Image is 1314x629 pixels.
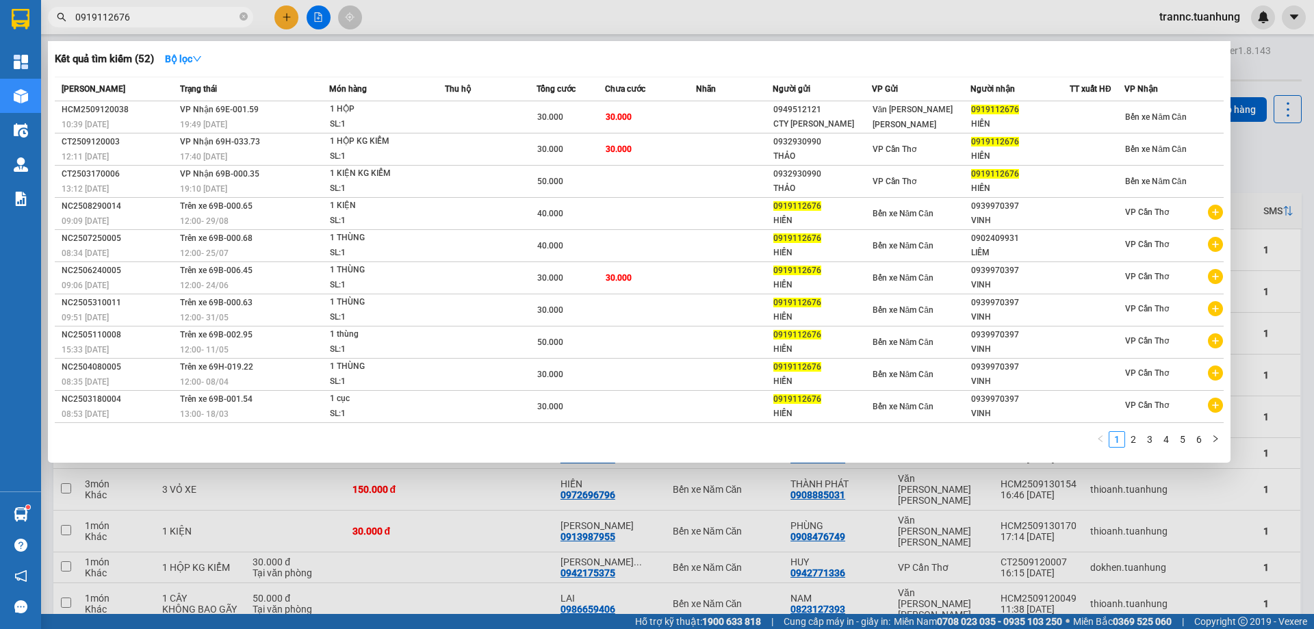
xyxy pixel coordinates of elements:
li: 6 [1191,431,1207,448]
span: 50.000 [537,177,563,186]
span: Bến xe Năm Căn [873,241,933,251]
div: 0939970397 [971,392,1069,407]
div: 1 KIỆN KG KIỂM [330,166,433,181]
div: SL: 1 [330,246,433,261]
span: Bến xe Năm Căn [873,273,933,283]
span: VP Nhận 69E-001.59 [180,105,259,114]
img: warehouse-icon [14,123,28,138]
li: 5 [1174,431,1191,448]
div: 0939970397 [971,199,1069,214]
span: 0919112676 [773,233,821,243]
li: 4 [1158,431,1174,448]
span: Bến xe Năm Căn [1125,177,1186,186]
span: 0919112676 [773,201,821,211]
img: warehouse-icon [14,89,28,103]
div: 1 HỘP [330,102,433,117]
span: VP Cần Thơ [1125,368,1169,378]
span: 15:33 [DATE] [62,345,109,355]
div: SL: 1 [330,117,433,132]
div: 0939970397 [971,296,1069,310]
div: THẢO [773,149,871,164]
h3: Kết quả tìm kiếm ( 52 ) [55,52,154,66]
span: VP Nhận [1124,84,1158,94]
button: right [1207,431,1224,448]
div: NC2506240005 [62,264,176,278]
div: HIỀN [773,374,871,389]
div: VINH [971,310,1069,324]
span: 40.000 [537,209,563,218]
span: 0919112676 [773,266,821,275]
span: 17:40 [DATE] [180,152,227,162]
span: 30.000 [537,370,563,379]
img: logo-vxr [12,9,29,29]
span: right [1211,435,1220,443]
li: Next Page [1207,431,1224,448]
li: 1 [1109,431,1125,448]
span: search [57,12,66,22]
div: NC2507250005 [62,231,176,246]
div: 1 KIỆN [330,198,433,214]
div: 1 cục [330,391,433,407]
span: 12:00 - 24/06 [180,281,229,290]
span: Bến xe Năm Căn [873,305,933,315]
div: VINH [971,214,1069,228]
span: 08:35 [DATE] [62,377,109,387]
div: 0949512121 [773,103,871,117]
div: THẢO [773,181,871,196]
span: 0919112676 [773,330,821,339]
span: 12:11 [DATE] [62,152,109,162]
a: 2 [1126,432,1141,447]
span: 50.000 [537,337,563,347]
span: 12:00 - 29/08 [180,216,229,226]
span: 40.000 [537,241,563,251]
div: SL: 1 [330,149,433,164]
span: Trạng thái [180,84,217,94]
span: 12:00 - 08/04 [180,377,229,387]
span: Trên xe 69B-001.54 [180,394,253,404]
span: question-circle [14,539,27,552]
span: 13:12 [DATE] [62,184,109,194]
div: 0902409931 [971,231,1069,246]
span: VP Gửi [872,84,898,94]
span: plus-circle [1208,333,1223,348]
span: left [1096,435,1105,443]
span: plus-circle [1208,269,1223,284]
span: VP Cần Thơ [873,144,916,154]
b: [PERSON_NAME] [79,9,194,26]
img: warehouse-icon [14,507,28,522]
span: 30.000 [537,112,563,122]
span: VP Nhận 69H-033.73 [180,137,260,146]
a: 3 [1142,432,1157,447]
span: VP Cần Thơ [1125,336,1169,346]
img: warehouse-icon [14,157,28,172]
div: SL: 1 [330,278,433,293]
span: 30.000 [606,273,632,283]
div: HIỀN [971,117,1069,131]
span: Trên xe 69B-002.95 [180,330,253,339]
div: 1 THÙNG [330,359,433,374]
span: Nhãn [696,84,716,94]
span: plus-circle [1208,237,1223,252]
div: 1 THÙNG [330,263,433,278]
span: VP Cần Thơ [1125,207,1169,217]
span: 13:00 - 18/03 [180,409,229,419]
div: 1 THÙNG [330,295,433,310]
span: Bến xe Năm Căn [873,402,933,411]
span: Thu hộ [445,84,471,94]
button: Bộ lọcdown [154,48,213,70]
span: plus-circle [1208,301,1223,316]
span: VP Cần Thơ [1125,304,1169,313]
div: 1 THÙNG [330,231,433,246]
div: VINH [971,278,1069,292]
a: 5 [1175,432,1190,447]
div: NC2503180004 [62,392,176,407]
span: 0919112676 [971,169,1019,179]
span: 30.000 [537,402,563,411]
span: Văn [PERSON_NAME] [PERSON_NAME] [873,105,953,129]
span: 30.000 [537,273,563,283]
span: 0919112676 [773,298,821,307]
span: VP Nhận 69B-000.35 [180,169,259,179]
div: HIỀN [773,214,871,228]
span: Trên xe 69B-000.63 [180,298,253,307]
div: SL: 1 [330,374,433,389]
